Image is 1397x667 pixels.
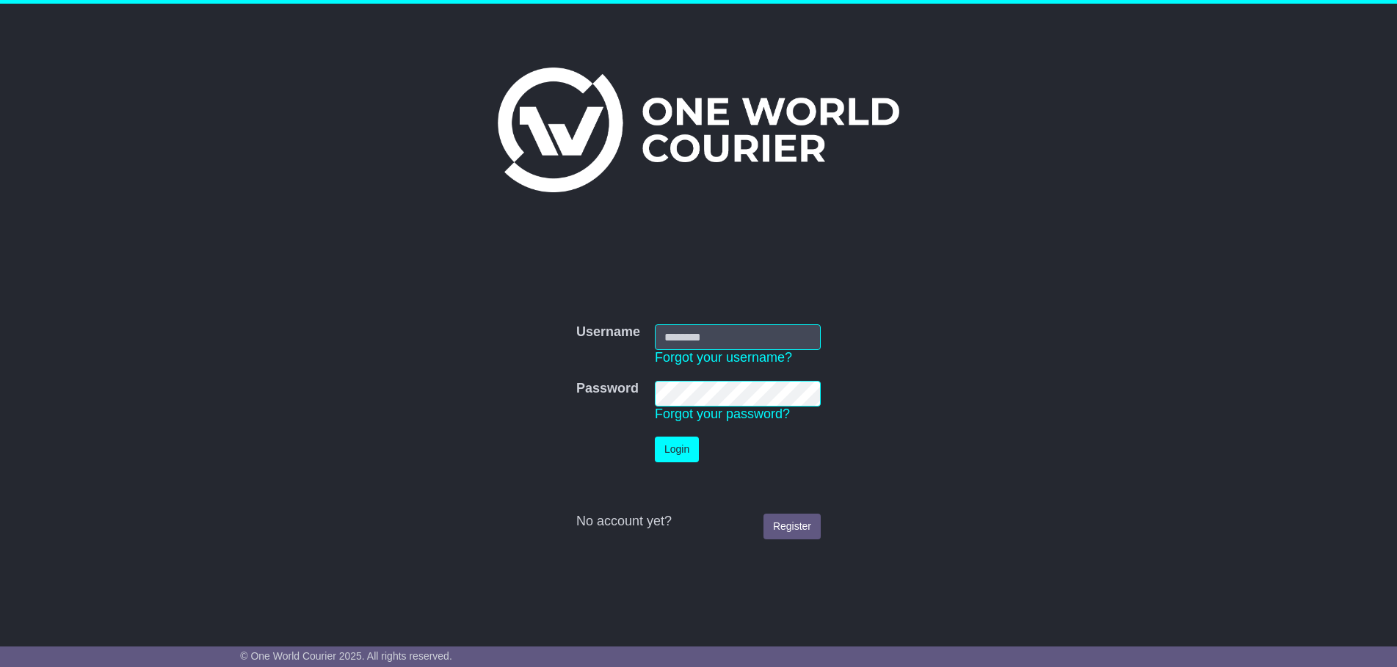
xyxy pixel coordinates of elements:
a: Forgot your username? [655,350,792,365]
label: Password [576,381,639,397]
button: Login [655,437,699,462]
span: © One World Courier 2025. All rights reserved. [240,650,452,662]
label: Username [576,324,640,340]
a: Register [763,514,821,539]
div: No account yet? [576,514,821,530]
a: Forgot your password? [655,407,790,421]
img: One World [498,68,899,192]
